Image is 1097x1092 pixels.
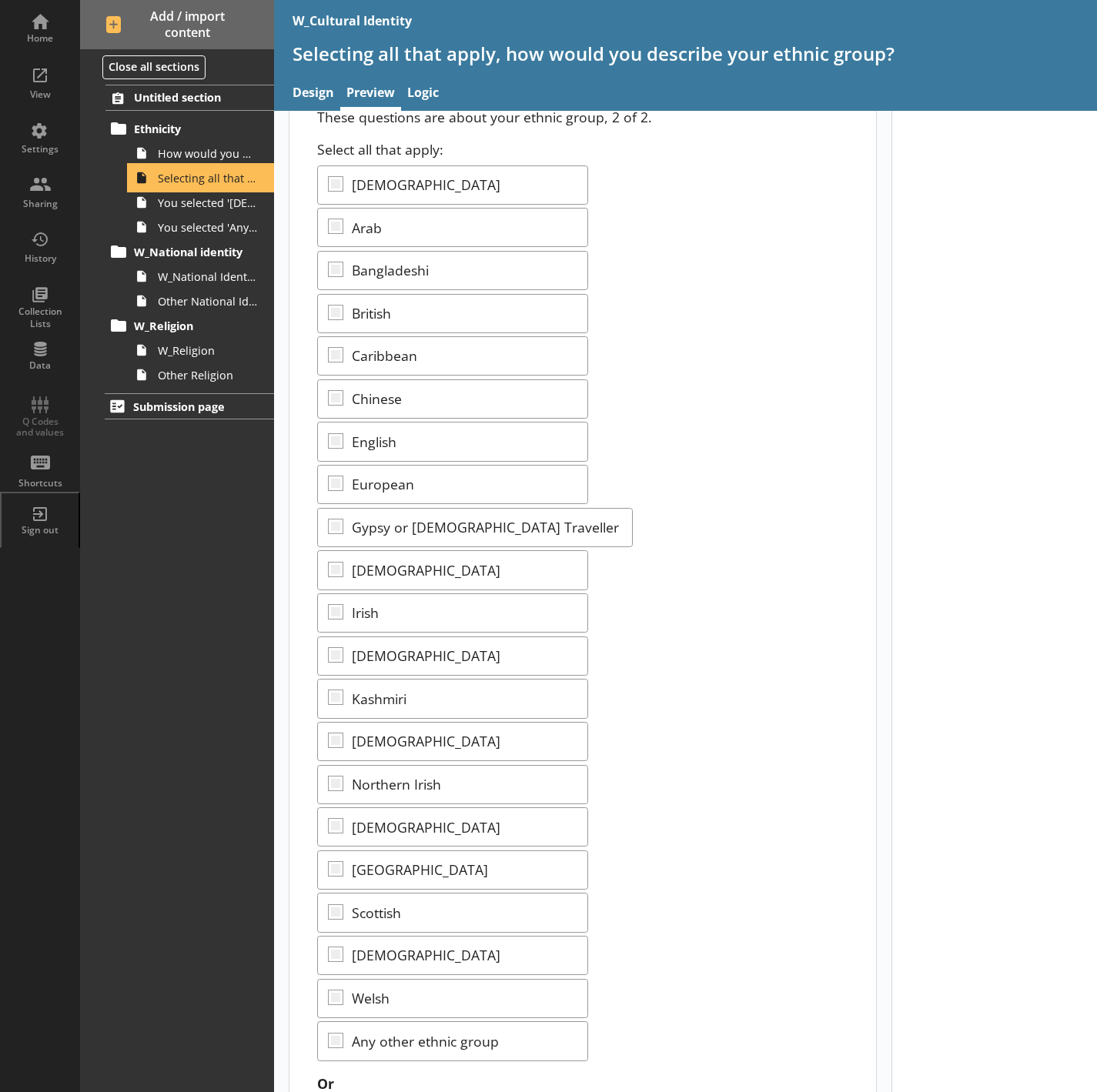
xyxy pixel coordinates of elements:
[293,12,412,29] div: W_Cultural Identity
[13,524,67,536] div: Sign out
[134,122,252,136] span: Ethnicity
[112,313,275,387] li: W_ReligionW_ReligionOther Religion
[105,313,274,338] a: W_Religion
[13,198,67,210] div: Sharing
[102,55,206,79] button: Close all sections
[13,88,67,101] div: View
[158,171,258,185] span: Selecting all that apply, how would you describe your ethnic group?
[129,165,274,190] a: Selecting all that apply, how would you describe your ethnic group?
[158,269,258,284] span: W_National Identity
[158,220,258,235] span: You selected 'Any other ethnic group'.
[13,477,67,489] div: Shortcuts
[106,8,249,41] span: Add / import content
[129,264,274,289] a: W_National Identity
[293,42,1079,65] h1: Selecting all that apply, how would you describe your ethnic group?
[158,146,258,161] span: How would you describe your ethnic group?
[134,245,252,259] span: W_National identity
[129,362,274,387] a: Other Religion
[13,32,67,45] div: Home
[13,359,67,372] div: Data
[13,252,67,265] div: History
[401,78,445,111] a: Logic
[129,141,274,165] a: How would you describe your ethnic group?
[129,190,274,215] a: You selected '[DEMOGRAPHIC_DATA]'.
[134,90,252,105] span: Untitled section
[105,116,274,141] a: Ethnicity
[13,306,67,329] div: Collection Lists
[158,343,258,358] span: W_Religion
[129,215,274,239] a: You selected 'Any other ethnic group'.
[105,239,274,264] a: W_National identity
[129,338,274,362] a: W_Religion
[105,85,274,111] a: Untitled section
[286,78,340,111] a: Design
[158,368,258,382] span: Other Religion
[340,78,401,111] a: Preview
[129,289,274,313] a: Other National Identity
[133,399,252,414] span: Submission page
[158,195,258,210] span: You selected '[DEMOGRAPHIC_DATA]'.
[105,393,274,419] a: Submission page
[112,239,275,313] li: W_National identityW_National IdentityOther National Identity
[317,108,849,126] p: These questions are about your ethnic group, 2 of 2.
[112,116,275,239] li: EthnicityHow would you describe your ethnic group?Selecting all that apply, how would you describ...
[80,85,274,387] li: Untitled sectionEthnicityHow would you describe your ethnic group?Selecting all that apply, how w...
[134,319,252,333] span: W_Religion
[158,294,258,309] span: Other National Identity
[13,143,67,155] div: Settings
